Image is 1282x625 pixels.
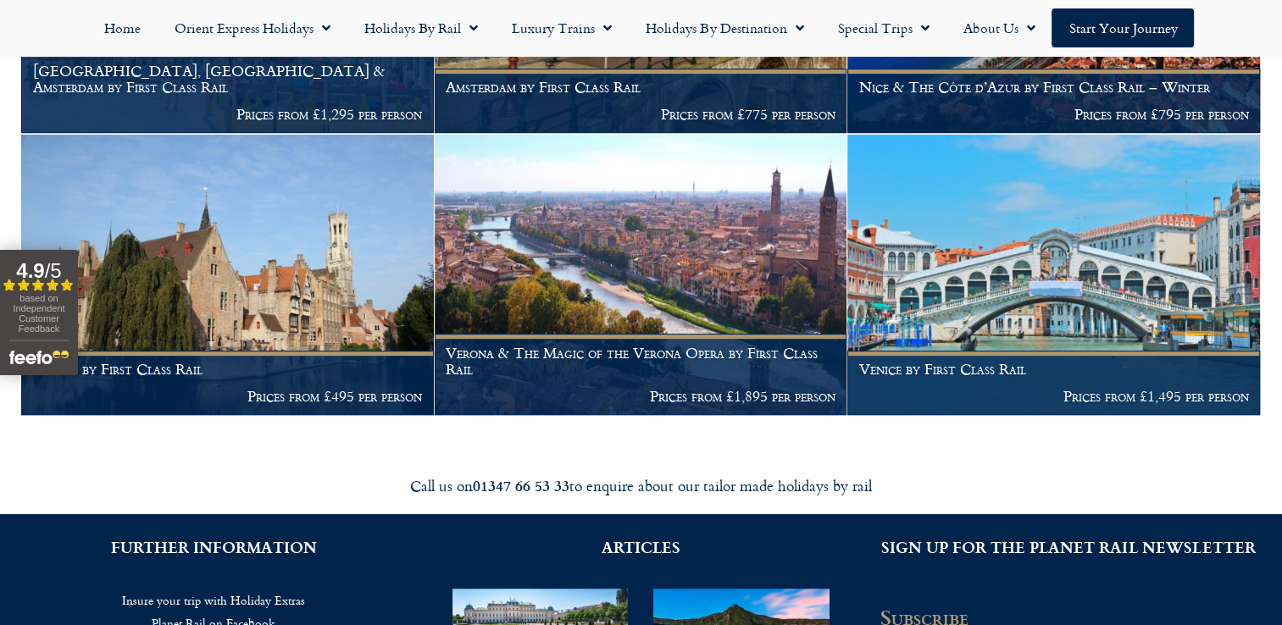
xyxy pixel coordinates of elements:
[847,135,1261,416] a: Venice by First Class Rail Prices from £1,495 per person
[8,8,1274,47] nav: Menu
[167,476,1116,495] div: Call us on to enquire about our tailor made holidays by rail
[347,8,495,47] a: Holidays by Rail
[33,63,423,96] h1: [GEOGRAPHIC_DATA], [GEOGRAPHIC_DATA] & Amsterdam by First Class Rail
[33,106,423,123] p: Prices from £1,295 per person
[495,8,629,47] a: Luxury Trains
[25,589,402,611] a: Insure your trip with Holiday Extras
[446,106,835,123] p: Prices from £775 per person
[452,539,829,555] h2: ARTICLES
[1052,8,1194,47] a: Start your Journey
[859,79,1249,96] h1: Nice & The Côte d’Azur by First Class Rail – Winter
[33,388,423,405] p: Prices from £495 per person
[629,8,820,47] a: Holidays by Destination
[859,106,1249,123] p: Prices from £795 per person
[820,8,946,47] a: Special Trips
[87,8,158,47] a: Home
[859,388,1249,405] p: Prices from £1,495 per person
[859,361,1249,378] h1: Venice by First Class Rail
[25,539,402,555] h2: FURTHER INFORMATION
[946,8,1052,47] a: About Us
[473,474,569,496] strong: 01347 66 53 33
[446,345,835,378] h1: Verona & The Magic of the Verona Opera by First Class Rail
[880,539,1257,555] h2: SIGN UP FOR THE PLANET RAIL NEWSLETTER
[33,361,423,378] h1: Bruges by First Class Rail
[446,388,835,405] p: Prices from £1,895 per person
[435,135,848,416] a: Verona & The Magic of the Verona Opera by First Class Rail Prices from £1,895 per person
[446,79,835,96] h1: Amsterdam by First Class Rail
[158,8,347,47] a: Orient Express Holidays
[21,135,435,416] a: Bruges by First Class Rail Prices from £495 per person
